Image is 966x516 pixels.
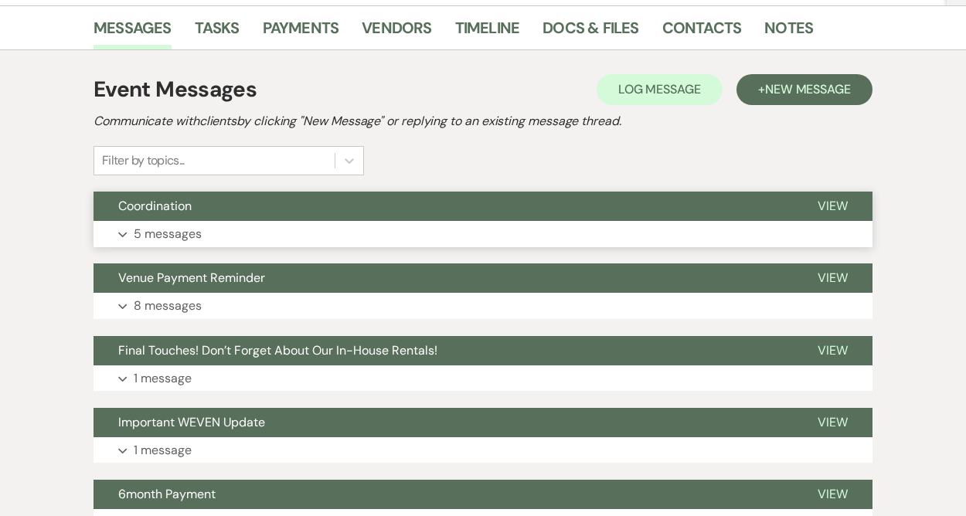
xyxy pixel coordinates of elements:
[764,15,813,49] a: Notes
[94,221,872,247] button: 5 messages
[618,81,701,97] span: Log Message
[263,15,339,49] a: Payments
[94,192,793,221] button: Coordination
[94,293,872,319] button: 8 messages
[134,440,192,460] p: 1 message
[597,74,723,105] button: Log Message
[736,74,872,105] button: +New Message
[94,408,793,437] button: Important WEVEN Update
[818,414,848,430] span: View
[118,342,437,358] span: Final Touches! Don’t Forget About Our In-House Rentals!
[818,198,848,214] span: View
[102,151,185,170] div: Filter by topics...
[94,263,793,293] button: Venue Payment Reminder
[543,15,638,49] a: Docs & Files
[94,73,257,106] h1: Event Messages
[793,480,872,509] button: View
[118,486,216,502] span: 6month Payment
[195,15,240,49] a: Tasks
[134,224,202,244] p: 5 messages
[94,365,872,392] button: 1 message
[118,198,192,214] span: Coordination
[118,414,265,430] span: Important WEVEN Update
[662,15,742,49] a: Contacts
[793,192,872,221] button: View
[455,15,520,49] a: Timeline
[818,270,848,286] span: View
[134,296,202,316] p: 8 messages
[793,408,872,437] button: View
[94,336,793,365] button: Final Touches! Don’t Forget About Our In-House Rentals!
[118,270,265,286] span: Venue Payment Reminder
[94,112,872,131] h2: Communicate with clients by clicking "New Message" or replying to an existing message thread.
[362,15,431,49] a: Vendors
[94,15,172,49] a: Messages
[94,480,793,509] button: 6month Payment
[94,437,872,463] button: 1 message
[818,486,848,502] span: View
[818,342,848,358] span: View
[134,368,192,389] p: 1 message
[793,263,872,293] button: View
[793,336,872,365] button: View
[765,81,851,97] span: New Message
